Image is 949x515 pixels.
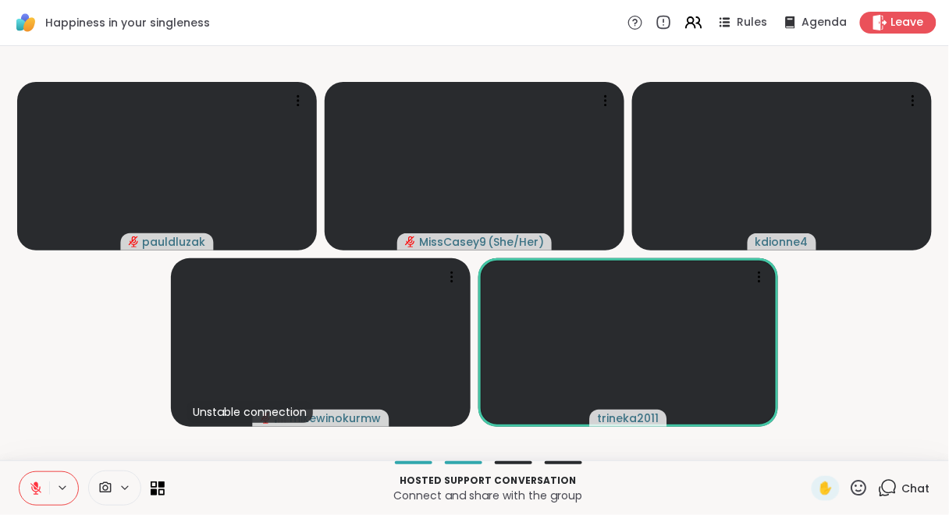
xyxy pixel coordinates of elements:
[290,410,382,426] span: mikewinokurmw
[488,234,544,250] span: ( She/Her )
[598,410,659,426] span: trineka2011
[755,234,809,250] span: kdionne4
[143,234,206,250] span: pauldluzak
[174,474,802,488] p: Hosted support conversation
[738,15,768,30] span: Rules
[419,234,486,250] span: MissCasey9
[129,236,140,247] span: audio-muted
[45,15,210,30] span: Happiness in your singleness
[802,15,848,30] span: Agenda
[902,481,930,496] span: Chat
[187,401,313,423] div: Unstable connection
[12,9,39,36] img: ShareWell Logomark
[405,236,416,247] span: audio-muted
[174,488,802,503] p: Connect and share with the group
[891,15,924,30] span: Leave
[818,479,833,498] span: ✋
